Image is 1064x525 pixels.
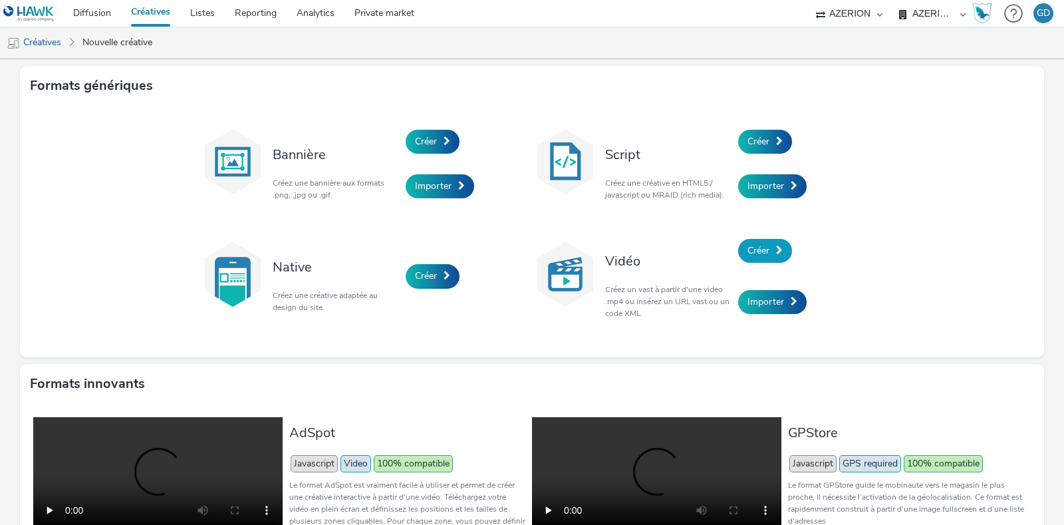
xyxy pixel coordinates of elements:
[289,424,525,442] h3: AdSpot
[605,252,731,270] h3: Vidéo
[340,455,371,472] span: Video
[1037,3,1050,23] div: GD
[30,76,153,96] h3: Formats génériques
[273,289,399,313] p: Créez une créative adaptée au design du site.
[605,146,731,164] h3: Script
[972,3,997,24] a: Hawk Academy
[7,37,20,50] img: mobile
[415,135,437,148] span: Créer
[291,455,338,472] span: Javascript
[415,180,452,192] span: Importer
[605,177,731,201] p: Créez une créative en HTML5 / javascript ou MRAID (rich media).
[789,455,837,472] span: Javascript
[532,128,598,195] img: code.svg
[839,455,901,472] span: GPS required
[747,135,769,148] span: Créer
[738,290,807,314] a: Importer
[738,130,792,154] a: Créer
[273,258,399,276] h3: Native
[406,264,460,288] a: Créer
[747,244,769,257] span: Créer
[605,283,731,319] p: Créez un vast à partir d'une video .mp4 ou insérez un URL vast ou un code XML.
[273,146,399,164] h3: Bannière
[747,295,784,308] span: Importer
[199,128,266,195] img: banner.svg
[374,455,453,472] span: 100% compatible
[532,241,598,307] img: video.svg
[747,180,784,192] span: Importer
[738,239,792,263] a: Créer
[30,374,145,394] h3: Formats innovants
[415,269,437,282] span: Créer
[904,455,983,472] span: 100% compatible
[3,5,55,22] img: undefined Logo
[738,174,807,198] a: Importer
[273,177,399,201] p: Créez une bannière aux formats .png, .jpg ou .gif.
[406,130,460,154] a: Créer
[788,424,1024,442] h3: GPStore
[972,3,992,24] img: Hawk Academy
[76,27,159,59] a: Nouvelle créative
[406,174,474,198] a: Importer
[199,241,266,307] img: native.svg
